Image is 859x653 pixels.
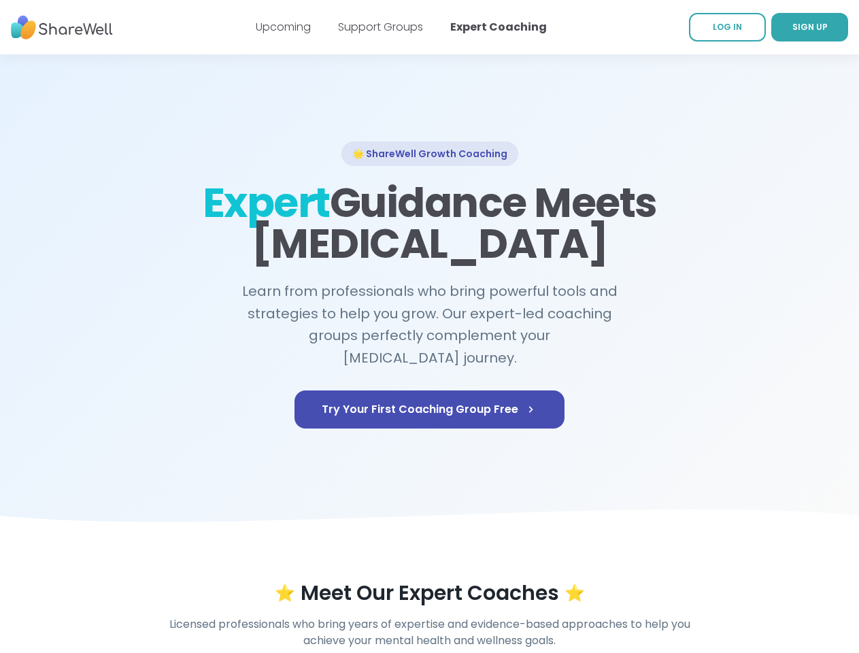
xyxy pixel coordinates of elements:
a: Try Your First Coaching Group Free [294,390,565,429]
a: Support Groups [338,19,423,35]
span: LOG IN [713,21,742,33]
h1: Guidance Meets [MEDICAL_DATA] [201,182,658,264]
span: Expert [203,174,330,231]
span: Try Your First Coaching Group Free [322,401,537,418]
h2: Learn from professionals who bring powerful tools and strategies to help you grow. Our expert-led... [234,280,626,369]
span: ⭐ [565,582,585,604]
h3: Meet Our Expert Coaches [301,581,559,605]
span: SIGN UP [792,21,828,33]
a: LOG IN [689,13,766,41]
span: ⭐ [275,582,295,604]
a: Expert Coaching [450,19,547,35]
h4: Licensed professionals who bring years of expertise and evidence-based approaches to help you ach... [169,616,691,649]
a: Upcoming [256,19,311,35]
a: SIGN UP [771,13,848,41]
div: 🌟 ShareWell Growth Coaching [341,141,518,166]
img: ShareWell Nav Logo [11,9,113,46]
